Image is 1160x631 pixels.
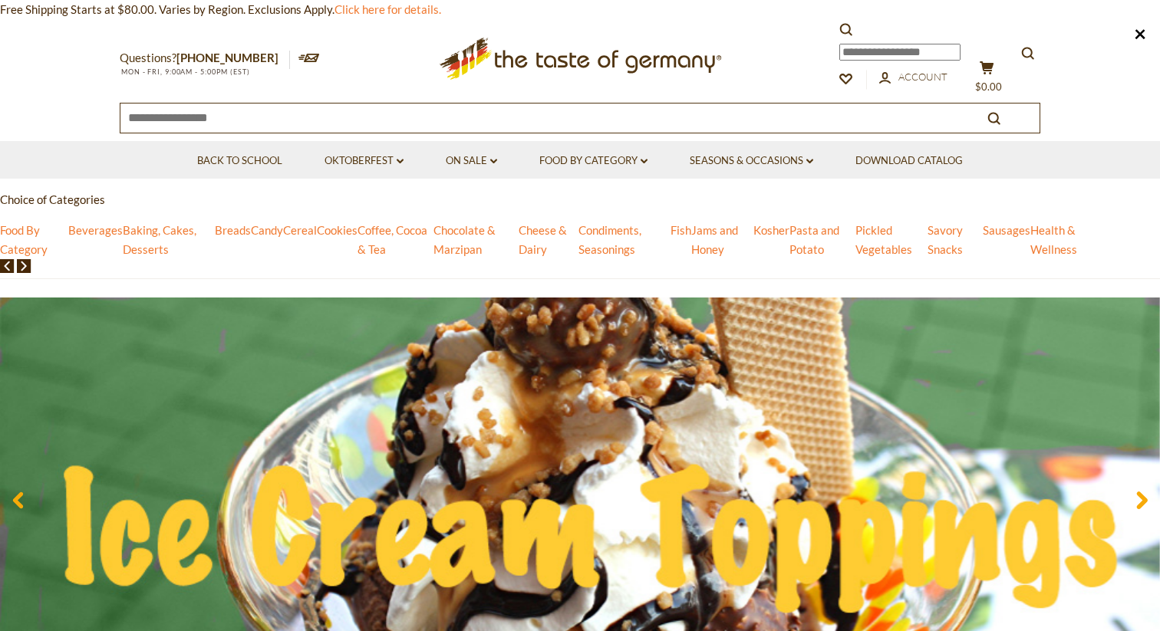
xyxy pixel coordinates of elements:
[120,48,290,68] p: Questions?
[879,69,947,86] a: Account
[753,223,789,237] a: Kosher
[215,223,251,237] a: Breads
[433,223,496,256] a: Chocolate & Marzipan
[334,2,441,16] a: Click here for details.
[671,223,691,237] a: Fish
[855,153,963,169] a: Download Catalog
[1134,20,1146,46] span: ×
[898,71,947,83] span: Account
[928,223,963,256] a: Savory Snacks
[283,223,317,237] a: Cereal
[176,51,278,64] a: [PHONE_NUMBER]
[975,81,1002,93] span: $0.00
[358,223,427,256] a: Coffee, Cocoa & Tea
[964,61,1010,99] button: $0.00
[120,67,250,76] span: MON - FRI, 9:00AM - 5:00PM (EST)
[789,223,839,256] a: Pasta and Potato
[983,223,1030,237] a: Sausages
[68,223,123,237] a: Beverages
[17,259,31,273] img: next arrow
[539,153,648,169] a: Food By Category
[578,223,641,256] a: Condiments, Seasonings
[855,223,912,256] a: Pickled Vegetables
[317,223,358,237] a: Cookies
[325,153,404,169] a: Oktoberfest
[123,223,196,256] a: Baking, Cakes, Desserts
[1030,223,1077,256] a: Health & Wellness
[519,223,567,256] a: Cheese & Dairy
[690,153,813,169] a: Seasons & Occasions
[446,153,497,169] a: On Sale
[251,223,283,237] a: Candy
[691,223,738,256] a: Jams and Honey
[197,153,282,169] a: Back to School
